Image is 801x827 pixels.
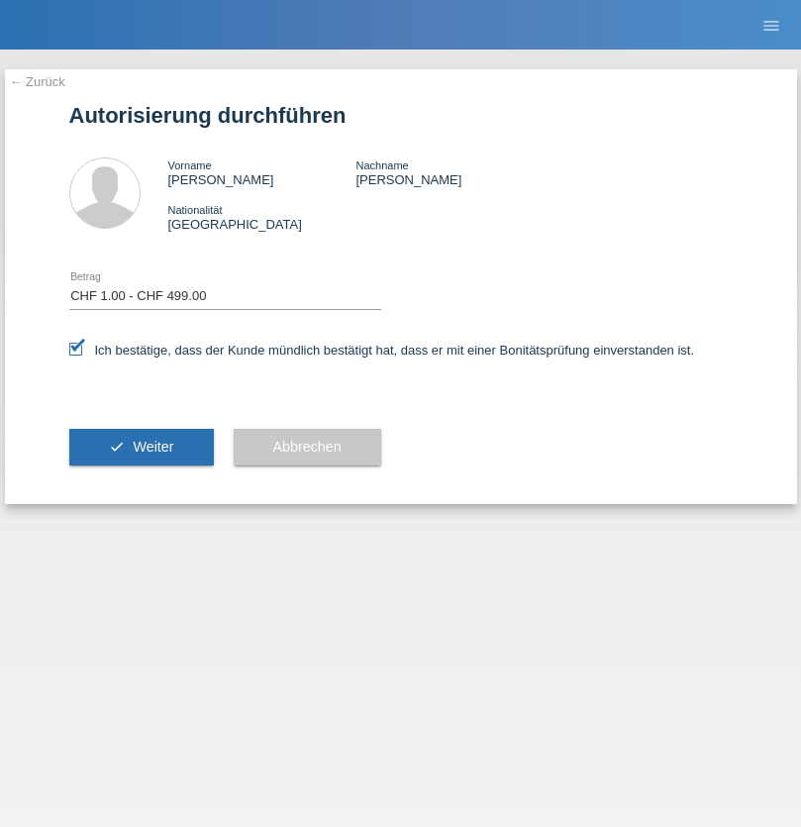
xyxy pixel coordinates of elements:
[273,439,342,455] span: Abbrechen
[168,159,212,171] span: Vorname
[751,19,791,31] a: menu
[168,157,356,187] div: [PERSON_NAME]
[234,429,381,466] button: Abbrechen
[69,429,214,466] button: check Weiter
[69,103,733,128] h1: Autorisierung durchführen
[355,157,544,187] div: [PERSON_NAME]
[168,202,356,232] div: [GEOGRAPHIC_DATA]
[10,74,65,89] a: ← Zurück
[133,439,173,455] span: Weiter
[355,159,408,171] span: Nachname
[69,343,695,358] label: Ich bestätige, dass der Kunde mündlich bestätigt hat, dass er mit einer Bonitätsprüfung einversta...
[109,439,125,455] i: check
[168,204,223,216] span: Nationalität
[761,16,781,36] i: menu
